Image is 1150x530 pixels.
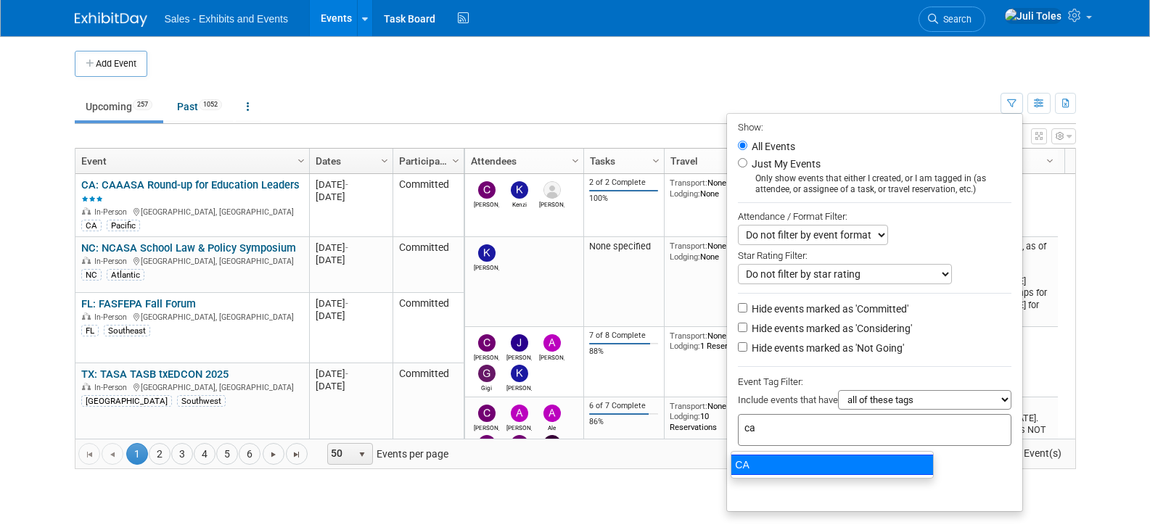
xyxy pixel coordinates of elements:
td: Committed [393,174,464,237]
div: 6 of 7 Complete [589,401,658,411]
span: Column Settings [295,155,307,167]
span: Sales - Exhibits and Events [165,13,288,25]
a: FL: FASFEPA Fall Forum [81,297,196,310]
a: Event [81,149,300,173]
span: Lodging: [670,341,700,351]
img: In-Person Event [82,312,91,320]
span: In-Person [94,312,131,322]
div: Pacific [107,220,140,231]
a: CA: CAAASA Round-up for Education Leaders [81,178,300,205]
label: Hide events marked as 'Committed' [749,302,908,316]
div: [GEOGRAPHIC_DATA] [81,395,172,407]
a: Column Settings [448,149,464,170]
img: Kellie Petty [478,244,496,262]
span: 1 [126,443,148,465]
span: Events per page [308,443,463,465]
span: Transport: [670,178,707,188]
div: Kellie Petty [474,262,499,271]
span: - [345,242,348,253]
img: Keshana Woods [543,181,561,199]
span: Search [938,14,972,25]
label: Hide events marked as 'Not Going' [749,341,904,355]
img: Gigi Goodall [478,365,496,382]
div: [DATE] [316,178,386,191]
div: None None [670,241,757,262]
a: Tasks [590,149,654,173]
span: In-Person [94,257,131,266]
img: Angela Gitto [543,334,561,352]
a: Upcoming257 [75,93,163,120]
div: [GEOGRAPHIC_DATA], [GEOGRAPHIC_DATA] [81,205,303,218]
span: In-Person [94,207,131,217]
img: ExhibitDay [75,12,147,27]
img: Christine Lurz [478,181,496,199]
div: Gigi Goodall [474,382,499,392]
div: [DATE] [316,297,386,310]
div: Show: [738,117,1011,136]
div: Christine Lurz [474,199,499,208]
span: Lodging: [670,252,700,262]
a: Go to the previous page [102,443,123,465]
button: Add Event [75,51,147,77]
span: Go to the previous page [107,449,118,460]
div: 86% [589,417,658,427]
a: Column Settings [567,149,583,170]
a: TX: TASA TASB txEDCON 2025 [81,368,229,381]
div: 100% [589,194,658,204]
a: Dates [316,149,383,173]
div: CA [81,220,102,231]
div: 7 of 8 Complete [589,331,658,341]
td: Committed [393,293,464,363]
a: Search [919,7,985,32]
div: 88% [589,347,658,357]
div: [DATE] [316,368,386,380]
div: Angela Gitto [539,352,564,361]
div: Event Tag Filter: [738,373,1011,390]
div: CA [731,455,934,475]
a: 2 [149,443,171,465]
div: NC [81,269,102,281]
img: Christine Lurz [478,334,496,352]
a: Go to the last page [286,443,308,465]
a: 4 [194,443,215,465]
div: Include events that have [738,390,1011,414]
img: In-Person Event [82,257,91,264]
img: Kenzi Murray [511,181,528,199]
span: 50 [328,444,353,464]
span: Column Settings [379,155,390,167]
div: [DATE] [316,191,386,203]
span: - [345,368,348,379]
span: Column Settings [570,155,581,167]
img: In-Person Event [82,207,91,215]
a: 6 [239,443,260,465]
div: [GEOGRAPHIC_DATA], [GEOGRAPHIC_DATA] [81,254,303,267]
div: None None [670,178,757,199]
a: Go to the first page [78,443,100,465]
img: Jaime Handlin [511,334,528,352]
div: Keshana Woods [539,199,564,208]
div: [GEOGRAPHIC_DATA], [GEOGRAPHIC_DATA] [81,381,303,393]
span: Column Settings [450,155,461,167]
div: [DATE] [316,310,386,322]
span: Transport: [670,401,707,411]
input: Type tag and hit enter [744,421,948,435]
div: FL [81,325,99,336]
span: Transport: [670,331,707,341]
img: Juli Toles [1004,8,1062,24]
a: Participation [399,149,454,173]
img: Christine Lurz [478,405,496,422]
span: Go to the first page [83,449,95,460]
div: Albert Martinez [506,422,532,431]
span: In-Person [94,383,131,392]
a: NC: NCASA School Law & Policy Symposium [81,241,296,254]
div: Christine Lurz [474,352,499,361]
div: Attendance / Format Filter: [738,208,1011,225]
span: - [345,298,348,309]
img: Edna Garcia [543,435,561,452]
a: Attendees [471,149,574,173]
div: Southwest [177,395,226,407]
a: Column Settings [377,149,393,170]
div: None 10 Reservations [670,401,757,433]
div: None specified [589,241,658,252]
label: Just My Events [749,157,821,171]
